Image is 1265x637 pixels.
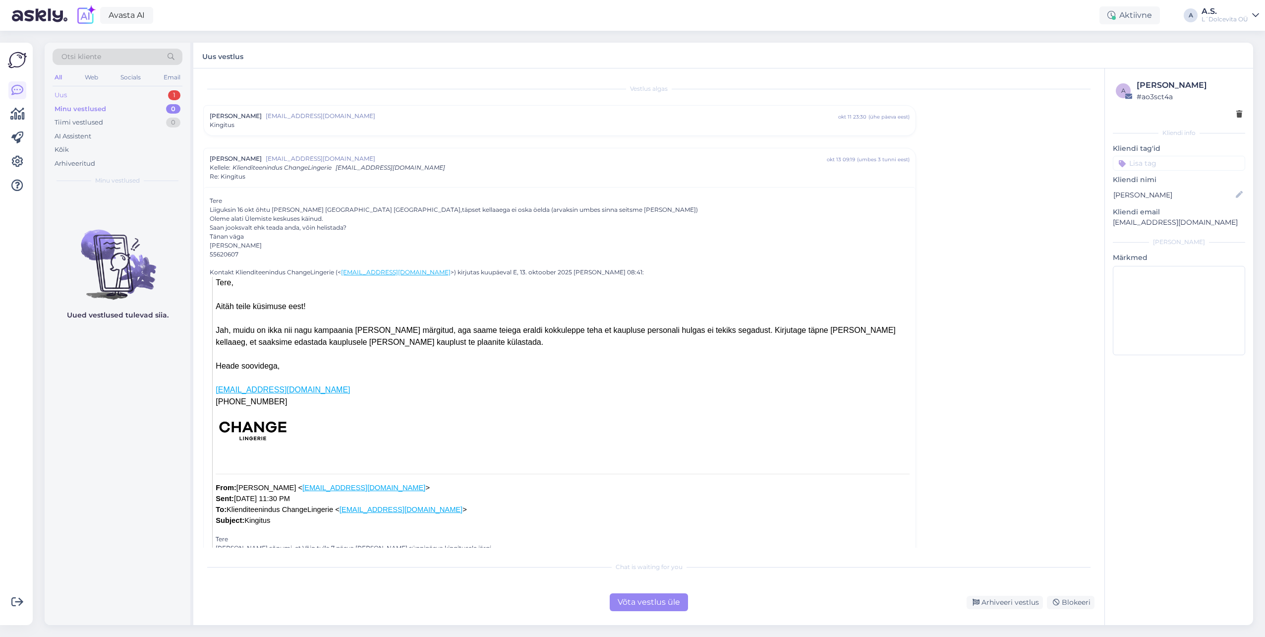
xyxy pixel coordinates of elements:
div: Kliendi info [1113,128,1245,137]
div: Oleme alati Ülemiste keskuses käinud. [210,214,910,223]
p: Märkmed [1113,253,1245,263]
div: [PERSON_NAME] < > [DATE] 11:30 PM Klienditeenindus ChangeLingerie < > Kingitus [216,482,910,526]
div: Chat is waiting for you [203,563,1094,572]
p: Kliendi tag'id [1113,143,1245,154]
div: [PHONE_NUMBER] [216,396,910,408]
input: Lisa nimi [1113,190,1234,200]
a: A.S.L´Dolcevita OÜ [1202,7,1259,23]
div: Email [162,71,182,84]
div: Web [83,71,100,84]
div: Arhiveeri vestlus [967,596,1043,609]
div: AI Assistent [55,131,91,141]
img: 1grfoj62c3l3k-2mcbl1qoopk9k [216,420,290,442]
span: Re: Kingitus [210,172,245,181]
b: Subject: [216,516,244,524]
div: Uus [55,90,67,100]
span: Kellele : [210,164,230,171]
a: [EMAIL_ADDRESS][DOMAIN_NAME] [340,506,462,513]
p: [EMAIL_ADDRESS][DOMAIN_NAME] [1113,217,1245,228]
div: All [53,71,64,84]
div: Kontakt Klienditeenindus ChangeLingerie (< >) kirjutas kuupäeval E, 13. oktoober 2025 [PERSON_NAM... [210,268,910,277]
span: [EMAIL_ADDRESS][DOMAIN_NAME] [266,154,827,163]
div: [PERSON_NAME] [210,241,910,250]
div: 1 [168,90,180,100]
div: A [1184,8,1198,22]
div: Aktiivne [1099,6,1160,24]
div: [PERSON_NAME] [1113,238,1245,247]
span: [EMAIL_ADDRESS][DOMAIN_NAME] [266,112,838,121]
span: [EMAIL_ADDRESS][DOMAIN_NAME] [336,164,445,171]
div: ( ühe päeva eest ) [868,113,910,121]
div: [PERSON_NAME] [1137,79,1242,91]
div: A.S. [1202,7,1248,15]
div: Arhiveeritud [55,159,95,169]
div: Jah, muidu on ikka nii nagu kampaania [PERSON_NAME] märgitud, aga saame teiega eraldi kokkuleppe ... [216,324,910,348]
span: Klienditeenindus ChangeLingerie [232,164,332,171]
div: Tiimi vestlused [55,118,103,127]
div: 0 [166,104,180,114]
span: Kingitus [210,121,234,129]
span: a [1121,87,1126,94]
p: Uued vestlused tulevad siia. [67,310,169,320]
div: Blokeeri [1047,596,1094,609]
label: Uus vestlus [202,49,243,62]
div: okt 11 23:30 [838,113,866,121]
a: [EMAIL_ADDRESS][DOMAIN_NAME] [341,268,451,276]
a: [EMAIL_ADDRESS][DOMAIN_NAME] [216,385,350,394]
b: Sent: [216,495,234,503]
div: Vestlus algas [203,84,1094,93]
input: Lisa tag [1113,156,1245,171]
img: explore-ai [75,5,96,26]
div: Heade soovidega, [216,360,910,372]
div: 55620607 [210,250,910,259]
div: Saan jooksvalt ehk teada anda, võin helistada? [210,223,910,232]
div: okt 13 09:19 [827,156,855,163]
img: No chats [45,212,190,301]
div: Tänan väga [210,232,910,241]
a: Avasta AI [100,7,153,24]
div: Kõik [55,145,69,155]
div: Liiguksin 16 okt õhtu [PERSON_NAME] [GEOGRAPHIC_DATA] [GEOGRAPHIC_DATA],täpset kellaaega ei oska ... [210,205,910,214]
span: [PERSON_NAME] [210,112,262,121]
div: Aitäh teile küsimuse eest! [216,301,910,313]
div: L´Dolcevita OÜ [1202,15,1248,23]
b: To: [216,506,227,513]
img: Askly Logo [8,51,27,69]
span: Otsi kliente [61,52,101,62]
b: From: [216,484,236,492]
div: Tere, [216,277,910,289]
div: # ao3sct4a [1137,91,1242,102]
p: Kliendi email [1113,207,1245,217]
div: Võta vestlus üle [610,593,688,611]
div: Minu vestlused [55,104,106,114]
div: Tere [210,196,910,259]
a: [EMAIL_ADDRESS][DOMAIN_NAME] [302,484,425,492]
div: 0 [166,118,180,127]
div: [PERSON_NAME] sõnumi, et Võin tulla 7 päeva [PERSON_NAME] sünnipäeva kingitusele järgi. [216,544,910,553]
div: ( umbes 3 tunni eest ) [857,156,910,163]
span: Minu vestlused [95,176,140,185]
span: [PERSON_NAME] [210,154,262,163]
div: Tere [216,535,910,544]
div: Socials [118,71,143,84]
p: Kliendi nimi [1113,175,1245,185]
